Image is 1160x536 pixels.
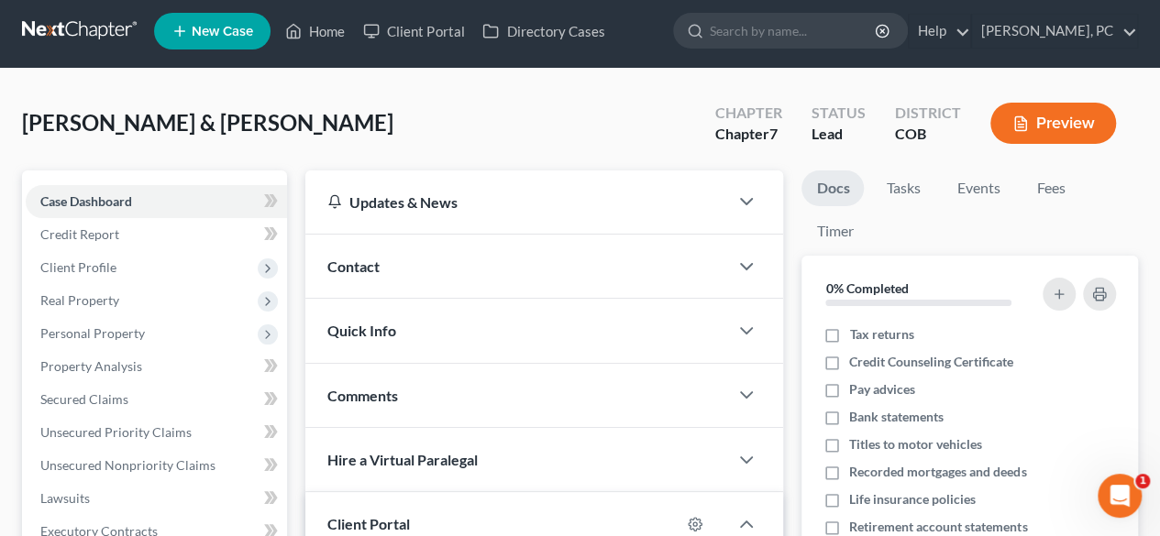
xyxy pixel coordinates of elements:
[849,353,1013,371] span: Credit Counseling Certificate
[40,490,90,506] span: Lawsuits
[1022,170,1080,206] a: Fees
[801,213,867,249] a: Timer
[22,109,393,136] span: [PERSON_NAME] & [PERSON_NAME]
[849,408,944,426] span: Bank statements
[812,124,866,145] div: Lead
[825,280,908,296] strong: 0% Completed
[1135,474,1150,488] span: 1
[895,124,961,145] div: COB
[871,170,934,206] a: Tasks
[40,193,132,209] span: Case Dashboard
[40,292,119,308] span: Real Property
[849,490,976,509] span: Life insurance policies
[801,170,864,206] a: Docs
[990,103,1116,144] button: Preview
[26,449,287,482] a: Unsecured Nonpriority Claims
[1098,474,1142,518] iframe: Intercom live chat
[710,14,878,48] input: Search by name...
[40,424,192,440] span: Unsecured Priority Claims
[40,259,116,275] span: Client Profile
[327,192,706,212] div: Updates & News
[849,463,1026,481] span: Recorded mortgages and deeds
[40,358,142,374] span: Property Analysis
[40,226,119,242] span: Credit Report
[849,380,915,399] span: Pay advices
[354,15,473,48] a: Client Portal
[327,451,478,468] span: Hire a Virtual Paralegal
[715,124,782,145] div: Chapter
[26,350,287,383] a: Property Analysis
[849,325,913,344] span: Tax returns
[26,185,287,218] a: Case Dashboard
[192,25,253,38] span: New Case
[327,257,380,275] span: Contact
[26,416,287,449] a: Unsecured Priority Claims
[849,435,982,454] span: Titles to motor vehicles
[812,103,866,124] div: Status
[26,383,287,416] a: Secured Claims
[26,482,287,515] a: Lawsuits
[40,325,145,341] span: Personal Property
[327,387,398,404] span: Comments
[473,15,613,48] a: Directory Cases
[327,515,410,532] span: Client Portal
[909,15,970,48] a: Help
[849,518,1027,536] span: Retirement account statements
[26,218,287,251] a: Credit Report
[769,125,778,142] span: 7
[40,391,128,407] span: Secured Claims
[715,103,782,124] div: Chapter
[895,103,961,124] div: District
[276,15,354,48] a: Home
[972,15,1137,48] a: [PERSON_NAME], PC
[40,457,215,473] span: Unsecured Nonpriority Claims
[327,322,396,339] span: Quick Info
[942,170,1014,206] a: Events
